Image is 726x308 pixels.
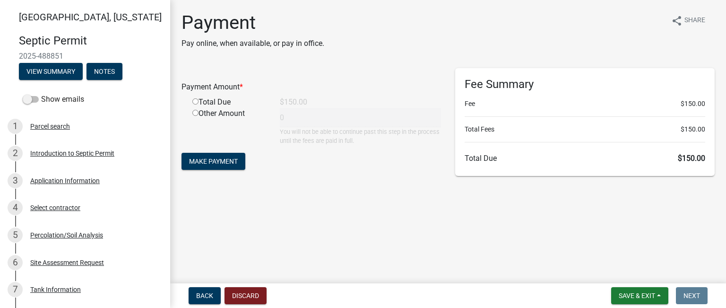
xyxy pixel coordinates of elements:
p: Pay online, when available, or pay in office. [181,38,324,49]
h6: Total Due [465,154,705,163]
div: Other Amount [185,108,273,145]
h4: Septic Permit [19,34,163,48]
div: Select contractor [30,204,80,211]
button: Next [676,287,708,304]
div: Total Due [185,97,273,108]
div: Percolation/Soil Analysis [30,232,103,238]
div: 1 [8,119,23,134]
span: $150.00 [681,99,705,109]
div: 7 [8,282,23,297]
button: Save & Exit [611,287,668,304]
li: Total Fees [465,124,705,134]
span: Share [684,15,705,26]
div: 5 [8,228,23,243]
div: Introduction to Septic Permit [30,150,114,157]
button: Make Payment [181,153,245,170]
div: 6 [8,255,23,270]
h1: Payment [181,11,324,34]
div: Site Assessment Request [30,259,104,266]
span: [GEOGRAPHIC_DATA], [US_STATE] [19,11,162,23]
div: Tank Information [30,286,81,293]
wm-modal-confirm: Notes [86,68,122,76]
span: Back [196,292,213,299]
button: Back [189,287,221,304]
i: share [671,15,683,26]
li: Fee [465,99,705,109]
div: Application Information [30,177,100,184]
span: 2025-488851 [19,52,151,61]
span: Next [683,292,700,299]
div: 2 [8,146,23,161]
button: View Summary [19,63,83,80]
button: Notes [86,63,122,80]
label: Show emails [23,94,84,105]
div: 4 [8,200,23,215]
span: Save & Exit [619,292,655,299]
div: 3 [8,173,23,188]
wm-modal-confirm: Summary [19,68,83,76]
span: Make Payment [189,158,238,165]
h6: Fee Summary [465,78,705,91]
div: Payment Amount [174,81,448,93]
span: $150.00 [681,124,705,134]
div: Parcel search [30,123,70,130]
button: shareShare [664,11,713,30]
button: Discard [225,287,267,304]
span: $150.00 [678,154,705,163]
